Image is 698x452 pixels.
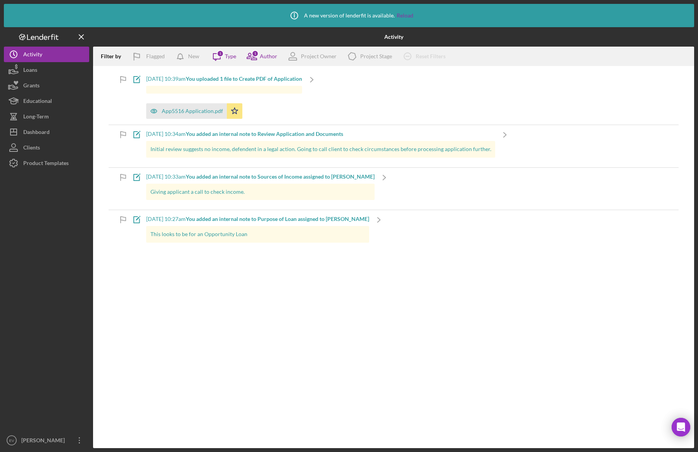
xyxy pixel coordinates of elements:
div: Educational [23,93,52,111]
div: Reset Filters [416,49,446,64]
b: You uploaded 1 file to Create PDF of Application [186,75,302,82]
div: 1 [252,50,259,57]
b: You added an internal note to Review Application and Documents [186,130,343,137]
a: Reload [397,12,413,19]
div: A new version of lenderfit is available. [285,6,413,25]
a: [DATE] 10:33amYou added an internal note to Sources of Income assigned to [PERSON_NAME]Giving app... [127,168,394,210]
button: Long-Term [4,109,89,124]
div: [DATE] 10:39am [146,76,302,82]
div: Type [225,53,236,59]
button: Grants [4,78,89,93]
b: You added an internal note to Sources of Income assigned to [PERSON_NAME] [186,173,375,180]
div: Clients [23,140,40,157]
a: [DATE] 10:34amYou added an internal note to Review Application and DocumentsInitial review sugges... [127,125,515,167]
div: Project Owner [301,53,337,59]
div: New [188,49,199,64]
div: Product Templates [23,155,69,173]
text: EV [9,438,14,443]
div: 1 [217,50,224,57]
p: This looks to be for an Opportunity Loan [150,230,365,238]
a: [DATE] 10:27amYou added an internal note to Purpose of Loan assigned to [PERSON_NAME]This looks t... [127,210,389,252]
button: Reset Filters [398,49,453,64]
div: Loans [23,62,37,80]
p: Giving applicant a call to check income. [150,188,371,196]
div: App5516 Application.pdf [162,108,223,114]
b: Activity [384,34,403,40]
div: Project Stage [360,53,392,59]
button: Dashboard [4,124,89,140]
button: Product Templates [4,155,89,171]
button: Loans [4,62,89,78]
div: Grants [23,78,40,95]
p: Initial review suggests no income, defendent in a legal action. Going to call client to check cir... [150,145,491,153]
div: [DATE] 10:27am [146,216,369,222]
button: Clients [4,140,89,155]
div: Filter by [101,53,127,59]
div: Flagged [146,49,165,64]
button: New [173,49,207,64]
button: Flagged [127,49,173,64]
button: App5516 Application.pdf [146,103,242,119]
button: Activity [4,47,89,62]
button: EV[PERSON_NAME] [4,433,89,448]
a: [DATE] 10:39amYou uploaded 1 file to Create PDF of ApplicationApp5516 Application.pdf [127,70,321,125]
div: Long-Term [23,109,49,126]
div: Open Intercom Messenger [672,418,690,436]
div: Dashboard [23,124,50,142]
div: [DATE] 10:33am [146,174,375,180]
b: You added an internal note to Purpose of Loan assigned to [PERSON_NAME] [186,216,369,222]
div: [DATE] 10:34am [146,131,495,137]
button: Educational [4,93,89,109]
div: [PERSON_NAME] [19,433,70,450]
div: Activity [23,47,42,64]
div: Author [260,53,277,59]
